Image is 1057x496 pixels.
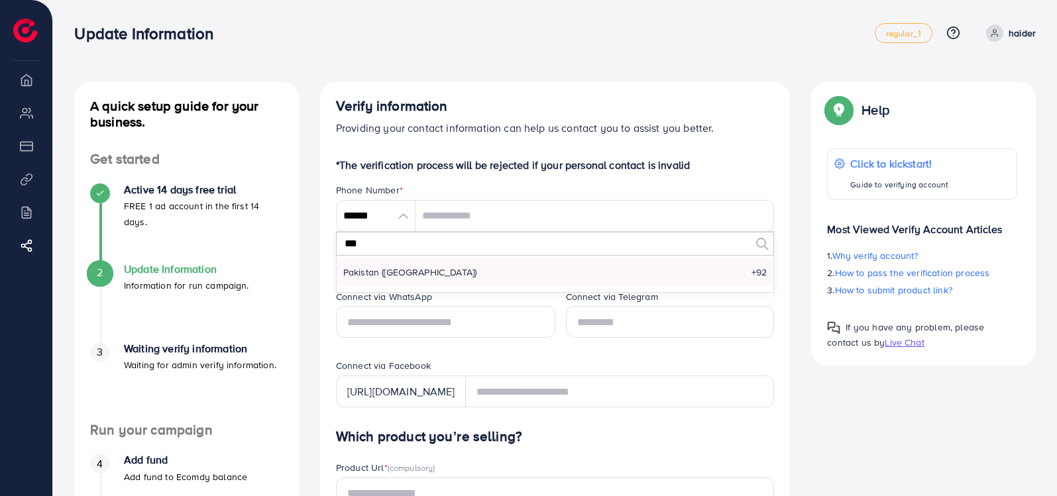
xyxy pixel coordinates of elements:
[827,248,1017,264] p: 1.
[97,265,103,280] span: 2
[336,120,775,136] p: Providing your contact information can help us contact you to assist you better.
[885,336,924,349] span: Live Chat
[835,283,952,297] span: How to submit product link?
[850,177,948,193] p: Guide to verifying account
[74,98,299,130] h4: A quick setup guide for your business.
[850,156,948,172] p: Click to kickstart!
[336,290,432,303] label: Connect via WhatsApp
[74,151,299,168] h4: Get started
[124,263,249,275] h4: Update Information
[1001,436,1047,486] iframe: Chat
[97,344,103,360] span: 3
[13,19,37,42] img: logo
[336,183,403,197] label: Phone Number
[875,23,932,43] a: regular_1
[832,249,918,262] span: Why verify account?
[336,428,775,445] h4: Which product you’re selling?
[336,157,775,173] p: *The verification process will be rejected if your personal contact is invalid
[124,183,283,196] h4: Active 14 days free trial
[336,359,431,372] label: Connect via Facebook
[1009,25,1036,41] p: haider
[97,456,103,471] span: 4
[74,422,299,438] h4: Run your campaign
[124,454,247,466] h4: Add fund
[124,198,283,230] p: FREE 1 ad account in the first 14 days.
[343,266,477,279] span: Pakistan (‫[GEOGRAPHIC_DATA]‬‎)
[388,462,435,473] span: (compulsory)
[74,342,299,422] li: Waiting verify information
[827,211,1017,237] p: Most Viewed Verify Account Articles
[827,98,851,122] img: Popup guide
[336,375,466,407] div: [URL][DOMAIN_NAME]
[124,277,249,293] p: Information for run campaign.
[124,469,247,485] p: Add fund to Ecomdy balance
[835,266,990,279] span: How to pass the verification process
[886,29,921,38] span: regular_1
[124,342,276,355] h4: Waiting verify information
[827,265,1017,281] p: 2.
[74,24,224,43] h3: Update Information
[74,183,299,263] li: Active 14 days free trial
[124,357,276,373] p: Waiting for admin verify information.
[862,102,889,118] p: Help
[827,321,984,349] span: If you have any problem, please contact us by
[827,321,840,334] img: Popup guide
[336,461,435,474] label: Product Url
[981,25,1036,42] a: haider
[751,266,767,279] span: +92
[566,290,658,303] label: Connect via Telegram
[74,263,299,342] li: Update Information
[336,98,775,115] h4: Verify information
[827,282,1017,298] p: 3.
